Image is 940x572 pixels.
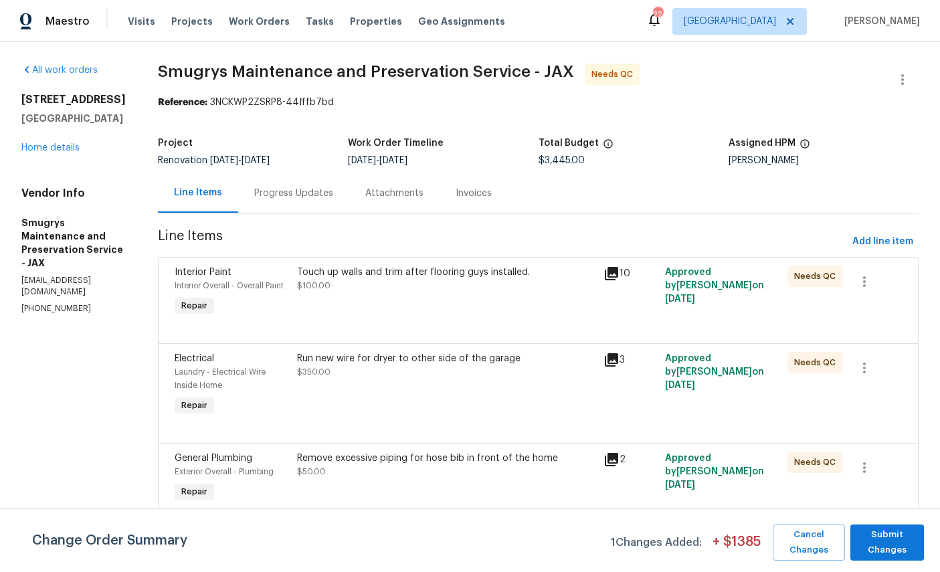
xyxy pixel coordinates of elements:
[175,354,214,363] span: Electrical
[158,64,574,80] span: Smugrys Maintenance and Preservation Service - JAX
[254,187,333,200] div: Progress Updates
[603,138,614,156] span: The total cost of line items that have been proposed by Opendoor. This sum includes line items th...
[348,138,444,148] h5: Work Order Timeline
[175,268,231,277] span: Interior Paint
[128,15,155,28] span: Visits
[171,15,213,28] span: Projects
[850,525,924,561] button: Submit Changes
[229,15,290,28] span: Work Orders
[297,282,331,290] span: $100.00
[729,156,919,165] div: [PERSON_NAME]
[175,468,274,476] span: Exterior Overall - Plumbing
[297,368,331,376] span: $350.00
[794,356,841,369] span: Needs QC
[603,266,657,282] div: 10
[32,525,187,561] span: Change Order Summary
[665,381,695,390] span: [DATE]
[348,156,407,165] span: -
[175,282,284,290] span: Interior Overall - Overall Paint
[297,452,595,465] div: Remove excessive piping for hose bib in front of the home
[21,216,126,270] h5: Smugrys Maintenance and Preservation Service - JAX
[773,525,845,561] button: Cancel Changes
[665,354,764,390] span: Approved by [PERSON_NAME] on
[297,266,595,279] div: Touch up walls and trim after flooring guys installed.
[603,352,657,368] div: 3
[176,399,213,412] span: Repair
[839,15,920,28] span: [PERSON_NAME]
[242,156,270,165] span: [DATE]
[21,143,80,153] a: Home details
[539,156,585,165] span: $3,445.00
[297,352,595,365] div: Run new wire for dryer to other side of the garage
[379,156,407,165] span: [DATE]
[21,66,98,75] a: All work orders
[603,452,657,468] div: 2
[350,15,402,28] span: Properties
[611,530,702,561] span: 1 Changes Added:
[306,17,334,26] span: Tasks
[852,233,913,250] span: Add line item
[21,93,126,106] h2: [STREET_ADDRESS]
[665,480,695,490] span: [DATE]
[297,468,326,476] span: $50.00
[45,15,90,28] span: Maestro
[729,138,795,148] h5: Assigned HPM
[21,275,126,298] p: [EMAIL_ADDRESS][DOMAIN_NAME]
[348,156,376,165] span: [DATE]
[713,535,761,561] span: + $ 1385
[779,527,838,558] span: Cancel Changes
[158,98,207,107] b: Reference:
[653,8,662,21] div: 22
[176,299,213,312] span: Repair
[591,68,638,81] span: Needs QC
[800,138,810,156] span: The hpm assigned to this work order.
[174,186,222,199] div: Line Items
[794,270,841,283] span: Needs QC
[847,229,919,254] button: Add line item
[175,454,252,463] span: General Plumbing
[665,268,764,304] span: Approved by [PERSON_NAME] on
[794,456,841,469] span: Needs QC
[158,156,270,165] span: Renovation
[210,156,270,165] span: -
[158,229,847,254] span: Line Items
[210,156,238,165] span: [DATE]
[857,527,917,558] span: Submit Changes
[365,187,424,200] div: Attachments
[21,187,126,200] h4: Vendor Info
[21,112,126,125] h5: [GEOGRAPHIC_DATA]
[684,15,776,28] span: [GEOGRAPHIC_DATA]
[158,96,919,109] div: 3NCKWP2ZSRP8-44fffb7bd
[175,368,266,389] span: Laundry - Electrical Wire Inside Home
[665,294,695,304] span: [DATE]
[539,138,599,148] h5: Total Budget
[158,138,193,148] h5: Project
[21,303,126,314] p: [PHONE_NUMBER]
[176,485,213,498] span: Repair
[456,187,492,200] div: Invoices
[418,15,505,28] span: Geo Assignments
[665,454,764,490] span: Approved by [PERSON_NAME] on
